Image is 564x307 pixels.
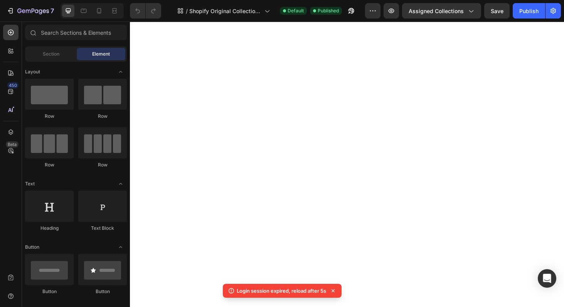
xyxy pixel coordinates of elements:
span: Shopify Original Collection Template [189,7,261,15]
span: Layout [25,68,40,75]
span: Section [43,51,59,58]
span: Text [25,180,35,187]
span: Toggle open [114,178,127,190]
p: 7 [51,6,54,15]
div: Text Block [78,225,127,232]
span: Toggle open [114,241,127,253]
span: Assigned Collections [409,7,464,15]
span: Button [25,244,39,251]
input: Search Sections & Elements [25,25,127,40]
div: Open Intercom Messenger [538,269,556,288]
div: Row [78,113,127,120]
div: Publish [519,7,539,15]
div: Undo/Redo [130,3,161,19]
div: Row [78,161,127,168]
button: Save [484,3,510,19]
span: Element [92,51,110,58]
iframe: Design area [130,22,564,307]
span: Default [288,7,304,14]
div: Button [25,288,74,295]
div: Row [25,161,74,168]
div: 450 [7,82,19,88]
span: Toggle open [114,66,127,78]
span: / [186,7,188,15]
button: Publish [513,3,545,19]
div: Beta [6,141,19,148]
div: Heading [25,225,74,232]
p: Login session expired, reload after 5s [237,287,326,295]
div: Row [25,113,74,120]
span: Save [491,8,503,14]
div: Button [78,288,127,295]
span: Published [318,7,339,14]
button: 7 [3,3,57,19]
button: Assigned Collections [402,3,481,19]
